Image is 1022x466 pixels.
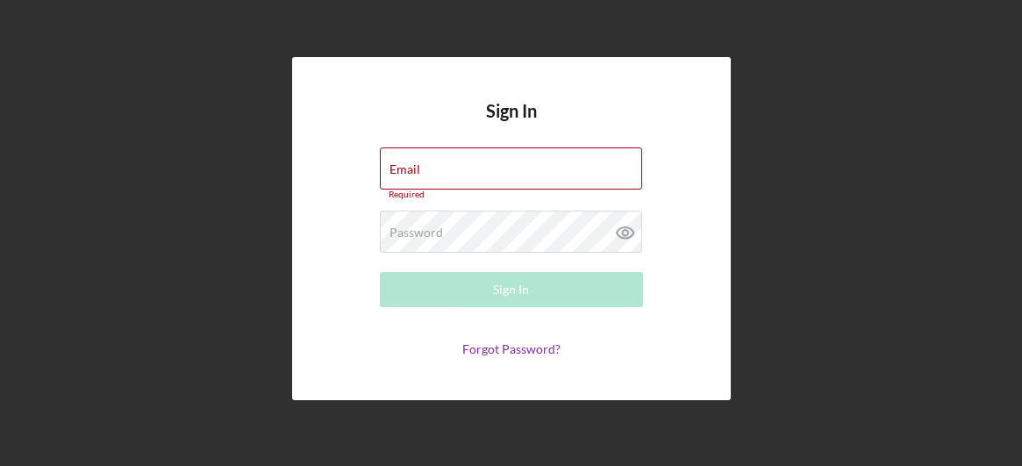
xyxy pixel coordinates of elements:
div: Required [380,190,643,200]
a: Forgot Password? [462,341,561,356]
div: Sign In [493,272,529,307]
label: Password [390,226,443,240]
button: Sign In [380,272,643,307]
h4: Sign In [486,101,537,147]
label: Email [390,162,420,176]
